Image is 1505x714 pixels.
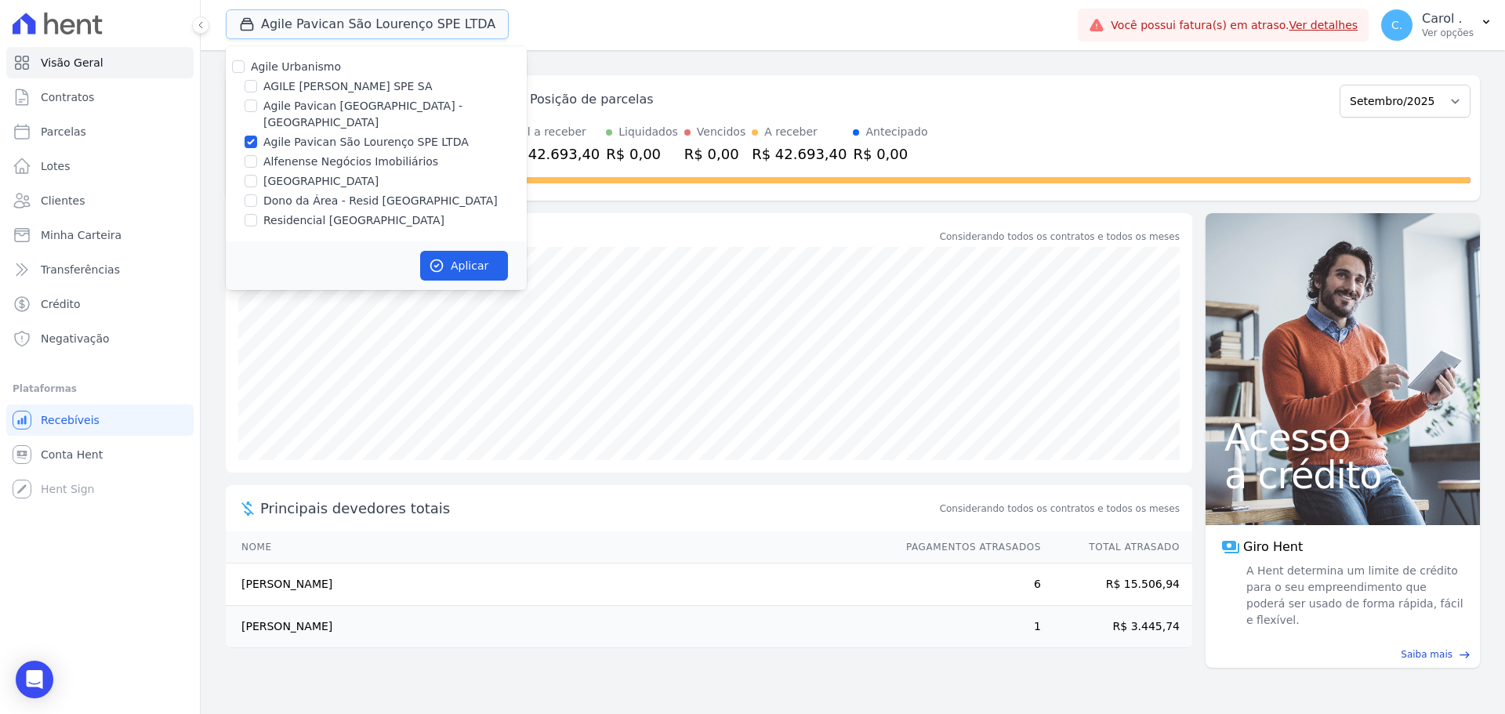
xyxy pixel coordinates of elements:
span: Você possui fatura(s) em atraso. [1111,17,1358,34]
label: [GEOGRAPHIC_DATA] [263,173,379,190]
button: C. Carol . Ver opções [1369,3,1505,47]
span: Giro Hent [1243,538,1303,556]
label: Agile Pavican [GEOGRAPHIC_DATA] - [GEOGRAPHIC_DATA] [263,98,527,131]
span: A Hent determina um limite de crédito para o seu empreendimento que poderá ser usado de forma ráp... [1243,563,1464,629]
td: [PERSON_NAME] [226,564,891,606]
a: Saiba mais east [1215,647,1471,661]
td: [PERSON_NAME] [226,606,891,648]
td: R$ 3.445,74 [1042,606,1192,648]
div: Saldo devedor total [260,226,937,247]
span: Contratos [41,89,94,105]
p: Ver opções [1422,27,1474,39]
a: Negativação [6,323,194,354]
span: Crédito [41,296,81,312]
th: Pagamentos Atrasados [891,531,1042,564]
span: Minha Carteira [41,227,121,243]
div: Liquidados [618,124,678,140]
label: Dono da Área - Resid [GEOGRAPHIC_DATA] [263,193,498,209]
span: Parcelas [41,124,86,140]
a: Conta Hent [6,439,194,470]
label: Residencial [GEOGRAPHIC_DATA] [263,212,444,229]
a: Contratos [6,82,194,113]
a: Ver detalhes [1289,19,1358,31]
a: Clientes [6,185,194,216]
p: Carol . [1422,11,1474,27]
div: A receber [764,124,818,140]
label: AGILE [PERSON_NAME] SPE SA [263,78,433,95]
span: Saiba mais [1401,647,1452,661]
td: 1 [891,606,1042,648]
th: Total Atrasado [1042,531,1192,564]
div: Antecipado [865,124,927,140]
td: R$ 15.506,94 [1042,564,1192,606]
div: R$ 42.693,40 [505,143,600,165]
label: Alfenense Negócios Imobiliários [263,154,438,170]
span: Visão Geral [41,55,103,71]
span: C. [1391,20,1402,31]
span: Negativação [41,331,110,346]
div: Vencidos [697,124,745,140]
span: Transferências [41,262,120,277]
span: Recebíveis [41,412,100,428]
a: Parcelas [6,116,194,147]
span: Acesso [1224,419,1461,456]
div: R$ 0,00 [853,143,927,165]
div: Total a receber [505,124,600,140]
a: Recebíveis [6,404,194,436]
span: east [1459,649,1471,661]
a: Lotes [6,150,194,182]
button: Aplicar [420,251,508,281]
span: Principais devedores totais [260,498,937,519]
div: R$ 0,00 [684,143,745,165]
a: Minha Carteira [6,219,194,251]
div: Open Intercom Messenger [16,661,53,698]
a: Transferências [6,254,194,285]
td: 6 [891,564,1042,606]
span: Considerando todos os contratos e todos os meses [940,502,1180,516]
div: Considerando todos os contratos e todos os meses [940,230,1180,244]
button: Agile Pavican São Lourenço SPE LTDA [226,9,509,39]
th: Nome [226,531,891,564]
a: Crédito [6,288,194,320]
div: Posição de parcelas [530,90,654,109]
span: Lotes [41,158,71,174]
span: Clientes [41,193,85,208]
span: Conta Hent [41,447,103,462]
span: a crédito [1224,456,1461,494]
a: Visão Geral [6,47,194,78]
label: Agile Pavican São Lourenço SPE LTDA [263,134,469,150]
div: R$ 42.693,40 [752,143,847,165]
div: Plataformas [13,379,187,398]
div: R$ 0,00 [606,143,678,165]
label: Agile Urbanismo [251,60,341,73]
